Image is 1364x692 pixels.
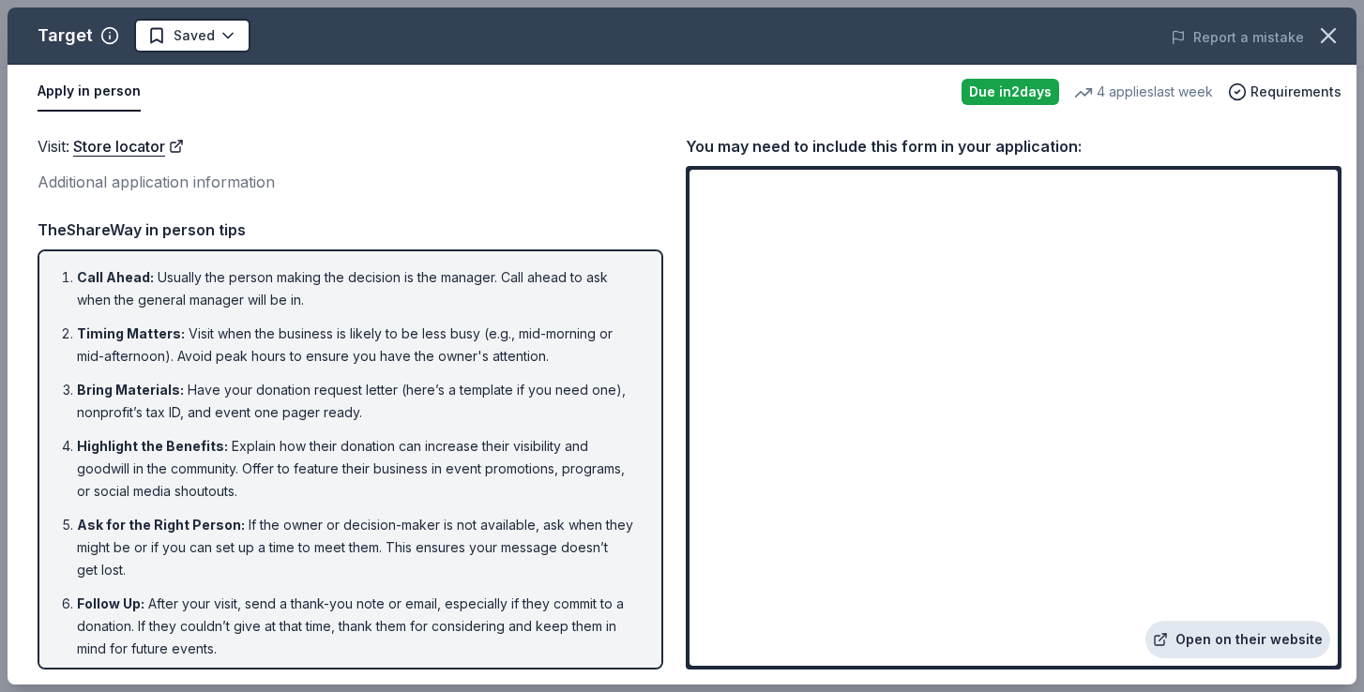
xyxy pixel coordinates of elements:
a: Open on their website [1145,621,1330,658]
span: Call Ahead : [77,269,154,285]
div: Visit : [38,134,663,158]
div: Due in 2 days [962,79,1059,105]
a: Store locator [73,134,184,158]
div: TheShareWay in person tips [38,218,663,242]
div: You may need to include this form in your application: [686,134,1341,158]
button: Requirements [1228,81,1341,103]
span: Timing Matters : [77,325,185,341]
li: Have your donation request letter (here’s a template if you need one), nonprofit’s tax ID, and ev... [77,379,635,424]
li: If the owner or decision-maker is not available, ask when they might be or if you can set up a ti... [77,514,635,581]
li: Usually the person making the decision is the manager. Call ahead to ask when the general manager... [77,266,635,311]
div: 4 applies last week [1074,81,1213,103]
span: Requirements [1250,81,1341,103]
span: Bring Materials : [77,382,184,398]
button: Saved [134,19,250,53]
li: After your visit, send a thank-you note or email, especially if they commit to a donation. If the... [77,593,635,660]
span: Saved [174,24,215,47]
li: Visit when the business is likely to be less busy (e.g., mid-morning or mid-afternoon). Avoid pea... [77,323,635,368]
li: Explain how their donation can increase their visibility and goodwill in the community. Offer to ... [77,435,635,503]
div: Additional application information [38,170,663,194]
span: Highlight the Benefits : [77,438,228,454]
button: Report a mistake [1171,26,1304,49]
button: Apply in person [38,72,141,112]
span: Follow Up : [77,595,144,611]
div: Target [38,21,93,51]
span: Ask for the Right Person : [77,517,245,533]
